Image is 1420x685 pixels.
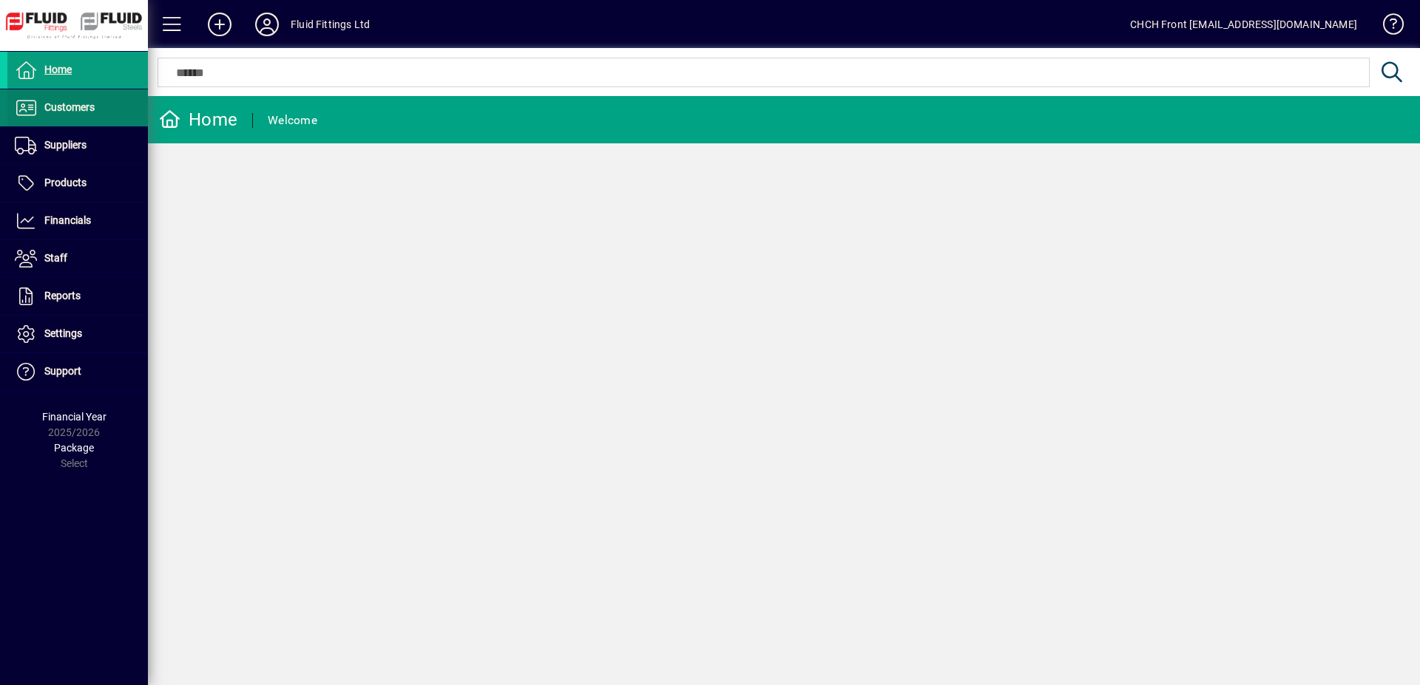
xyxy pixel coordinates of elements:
[44,101,95,113] span: Customers
[243,11,291,38] button: Profile
[1130,13,1357,36] div: CHCH Front [EMAIL_ADDRESS][DOMAIN_NAME]
[44,365,81,377] span: Support
[7,353,148,390] a: Support
[44,64,72,75] span: Home
[7,278,148,315] a: Reports
[44,327,82,339] span: Settings
[7,316,148,352] a: Settings
[44,139,87,151] span: Suppliers
[1372,3,1402,51] a: Knowledge Base
[7,127,148,164] a: Suppliers
[268,109,317,132] div: Welcome
[159,108,237,132] div: Home
[42,411,106,423] span: Financial Year
[44,177,87,188] span: Products
[44,290,81,301] span: Reports
[291,13,370,36] div: Fluid Fittings Ltd
[7,202,148,239] a: Financials
[7,240,148,277] a: Staff
[44,252,67,264] span: Staff
[7,89,148,126] a: Customers
[44,214,91,226] span: Financials
[196,11,243,38] button: Add
[7,165,148,202] a: Products
[54,442,94,454] span: Package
